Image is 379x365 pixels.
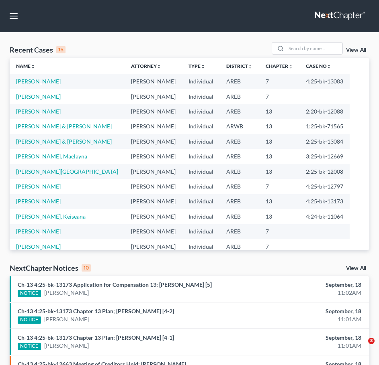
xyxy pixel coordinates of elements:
a: Chapterunfold_more [266,63,293,69]
div: September, 18 [252,281,361,289]
td: Individual [182,134,220,149]
i: unfold_more [201,64,205,69]
td: 4:24-bk-11064 [299,209,350,224]
a: [PERSON_NAME] [44,342,89,350]
td: [PERSON_NAME] [125,164,182,179]
a: Ch-13 4:25-bk-13173 Application for Compensation 13; [PERSON_NAME] [5] [18,281,212,288]
a: View All [346,266,366,271]
a: Case Nounfold_more [306,63,332,69]
td: AREB [220,224,259,239]
td: Individual [182,164,220,179]
td: AREB [220,209,259,224]
td: 7 [259,89,299,104]
td: 13 [259,119,299,134]
td: 4:25-bk-12797 [299,179,350,194]
td: [PERSON_NAME] [125,89,182,104]
td: 4:25-bk-13083 [299,74,350,89]
i: unfold_more [327,64,332,69]
a: Ch-13 4:25-bk-13173 Chapter 13 Plan; [PERSON_NAME] [4-1] [18,334,174,341]
a: [PERSON_NAME] [16,228,61,235]
a: [PERSON_NAME] [16,183,61,190]
td: AREB [220,74,259,89]
td: ARWB [220,119,259,134]
td: 3:25-bk-12669 [299,149,350,164]
td: 13 [259,209,299,224]
td: 13 [259,194,299,209]
div: 11:02AM [252,289,361,297]
td: 2:20-bk-12088 [299,104,350,119]
div: September, 18 [252,334,361,342]
i: unfold_more [248,64,253,69]
td: 13 [259,134,299,149]
td: AREB [220,164,259,179]
iframe: Intercom live chat [352,338,371,357]
i: unfold_more [31,64,35,69]
a: [PERSON_NAME], Keiseana [16,213,86,220]
td: 7 [259,239,299,254]
td: [PERSON_NAME] [125,119,182,134]
div: September, 18 [252,307,361,315]
td: AREB [220,239,259,254]
td: [PERSON_NAME] [125,179,182,194]
td: [PERSON_NAME] [125,104,182,119]
td: [PERSON_NAME] [125,224,182,239]
div: NextChapter Notices [10,263,91,273]
td: 13 [259,164,299,179]
a: [PERSON_NAME] [16,198,61,205]
div: 15 [56,46,66,53]
td: AREB [220,89,259,104]
div: 11:01AM [252,315,361,323]
i: unfold_more [157,64,162,69]
a: [PERSON_NAME][GEOGRAPHIC_DATA] [16,168,118,175]
td: [PERSON_NAME] [125,239,182,254]
td: 13 [259,149,299,164]
i: unfold_more [288,64,293,69]
td: AREB [220,104,259,119]
span: 3 [368,338,375,344]
td: [PERSON_NAME] [125,74,182,89]
td: Individual [182,104,220,119]
td: Individual [182,194,220,209]
a: [PERSON_NAME] [44,289,89,297]
td: 2:25-bk-12008 [299,164,350,179]
td: Individual [182,89,220,104]
td: Individual [182,209,220,224]
td: AREB [220,149,259,164]
div: NOTICE [18,343,41,350]
div: 10 [82,264,91,272]
div: NOTICE [18,316,41,324]
td: [PERSON_NAME] [125,209,182,224]
div: Recent Cases [10,45,66,55]
a: [PERSON_NAME] [16,93,61,100]
a: [PERSON_NAME], Maelayna [16,153,87,160]
td: AREB [220,179,259,194]
td: 13 [259,104,299,119]
td: 4:25-bk-13173 [299,194,350,209]
a: Nameunfold_more [16,63,35,69]
td: 7 [259,224,299,239]
td: [PERSON_NAME] [125,194,182,209]
a: [PERSON_NAME] [16,243,61,250]
a: [PERSON_NAME] & [PERSON_NAME] [16,123,112,130]
td: Individual [182,74,220,89]
a: [PERSON_NAME] [44,315,89,323]
a: [PERSON_NAME] [16,108,61,115]
a: Attorneyunfold_more [131,63,162,69]
div: 11:01AM [252,342,361,350]
a: Districtunfold_more [226,63,253,69]
a: Typeunfold_more [188,63,205,69]
td: Individual [182,179,220,194]
input: Search by name... [286,43,342,54]
td: AREB [220,194,259,209]
a: Ch-13 4:25-bk-13173 Chapter 13 Plan; [PERSON_NAME] [4-2] [18,308,174,314]
td: Individual [182,224,220,239]
td: 7 [259,74,299,89]
td: Individual [182,239,220,254]
td: AREB [220,134,259,149]
td: [PERSON_NAME] [125,134,182,149]
div: NOTICE [18,290,41,297]
td: 7 [259,179,299,194]
a: View All [346,47,366,53]
td: 1:25-bk-71565 [299,119,350,134]
td: Individual [182,119,220,134]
